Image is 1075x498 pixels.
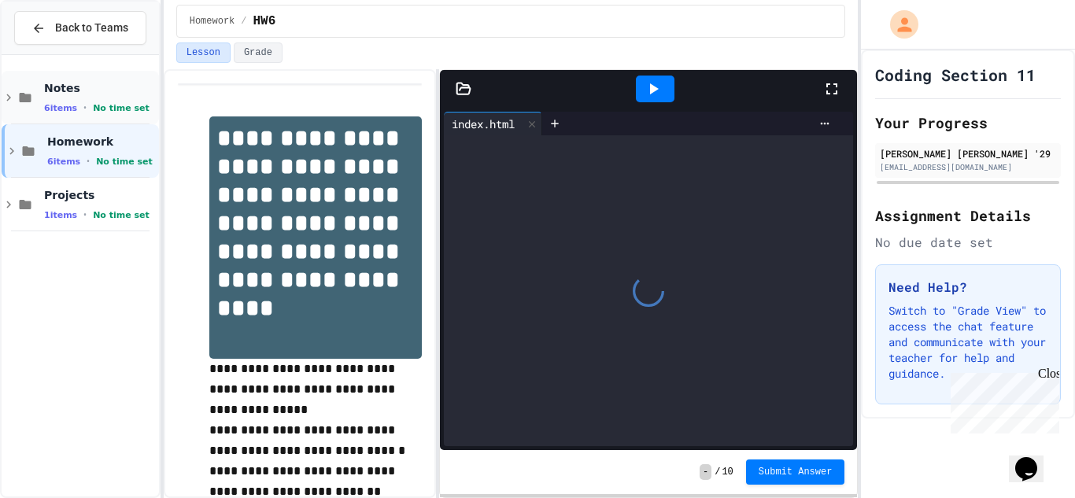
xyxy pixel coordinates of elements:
[444,116,523,132] div: index.html
[87,155,90,168] span: •
[1009,435,1059,482] iframe: chat widget
[700,464,711,480] span: -
[83,208,87,221] span: •
[176,42,231,63] button: Lesson
[875,233,1061,252] div: No due date set
[875,64,1036,86] h1: Coding Section 11
[190,15,235,28] span: Homework
[6,6,109,100] div: Chat with us now!Close
[875,205,1061,227] h2: Assignment Details
[93,210,150,220] span: No time set
[55,20,128,36] span: Back to Teams
[47,135,156,149] span: Homework
[444,112,542,135] div: index.html
[96,157,153,167] span: No time set
[888,303,1047,382] p: Switch to "Grade View" to access the chat feature and communicate with your teacher for help and ...
[253,12,276,31] span: HW6
[14,11,146,45] button: Back to Teams
[83,101,87,114] span: •
[44,81,156,95] span: Notes
[241,15,246,28] span: /
[746,459,845,485] button: Submit Answer
[234,42,283,63] button: Grade
[93,103,150,113] span: No time set
[759,466,833,478] span: Submit Answer
[44,103,77,113] span: 6 items
[944,367,1059,433] iframe: chat widget
[722,466,733,478] span: 10
[880,161,1056,173] div: [EMAIL_ADDRESS][DOMAIN_NAME]
[875,112,1061,134] h2: Your Progress
[44,188,156,202] span: Projects
[715,466,720,478] span: /
[44,210,77,220] span: 1 items
[47,157,80,167] span: 6 items
[880,146,1056,160] div: [PERSON_NAME] [PERSON_NAME] '29
[888,278,1047,297] h3: Need Help?
[874,6,922,42] div: My Account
